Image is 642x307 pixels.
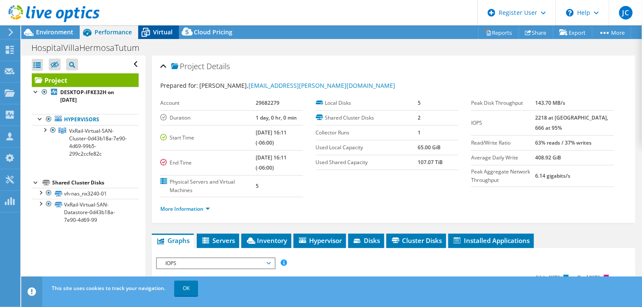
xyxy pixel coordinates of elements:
[194,28,232,36] span: Cloud Pricing
[32,199,139,225] a: VxRail-Virtual-SAN-Datastore-0d43b18a-7e90-4d69-99
[619,6,633,20] span: JC
[248,81,395,89] a: [EMAIL_ADDRESS][PERSON_NAME][DOMAIN_NAME]
[418,159,443,166] b: 107.07 TiB
[171,62,204,71] span: Project
[28,43,153,53] h1: HospitalVillaHermosaTutum
[471,153,535,162] label: Average Daily Write
[535,99,565,106] b: 143.70 MB/s
[578,274,600,280] text: Read IOPS
[160,159,256,167] label: End Time
[536,274,560,280] text: Write IOPS
[32,114,139,125] a: Hypervisors
[535,172,570,179] b: 6.14 gigabits/s
[471,99,535,107] label: Peak Disk Throughput
[153,28,173,36] span: Virtual
[156,236,190,245] span: Graphs
[418,114,421,121] b: 2
[553,26,592,39] a: Export
[471,167,535,184] label: Peak Aggregate Network Throughput
[32,188,139,199] a: vh-nas_nx3240-01
[316,143,418,152] label: Used Local Capacity
[471,119,535,127] label: IOPS
[160,114,256,122] label: Duration
[256,129,287,146] b: [DATE] 16:11 (-06:00)
[161,258,270,268] span: IOPS
[471,139,535,147] label: Read/Write Ratio
[32,125,139,159] a: VxRail-Virtual-SAN-Cluster-0d43b18a-7e90-4d69-99b5-299c2ccfe82c
[592,26,631,39] a: More
[298,236,342,245] span: Hypervisor
[535,154,561,161] b: 408.92 GiB
[52,285,165,292] span: This site uses cookies to track your navigation.
[160,134,256,142] label: Start Time
[256,99,279,106] b: 29682279
[52,178,139,188] div: Shared Cluster Disks
[391,236,442,245] span: Cluster Disks
[452,236,530,245] span: Installed Applications
[160,81,198,89] label: Prepared for:
[418,99,421,106] b: 5
[160,205,210,212] a: More Information
[160,178,256,195] label: Physical Servers and Virtual Machines
[256,182,259,190] b: 5
[201,236,235,245] span: Servers
[95,28,132,36] span: Performance
[478,26,519,39] a: Reports
[256,114,297,121] b: 1 day, 0 hr, 0 min
[418,144,441,151] b: 65.00 GiB
[32,87,139,106] a: DESKTOP-IFKE32H on [DATE]
[352,236,380,245] span: Disks
[519,26,553,39] a: Share
[32,73,139,87] a: Project
[207,61,230,71] span: Details
[566,9,574,17] svg: \n
[316,128,418,137] label: Collector Runs
[36,28,73,36] span: Environment
[535,139,592,146] b: 63% reads / 37% writes
[256,154,287,171] b: [DATE] 16:11 (-06:00)
[418,129,421,136] b: 1
[69,127,127,157] span: VxRail-Virtual-SAN-Cluster-0d43b18a-7e90-4d69-99b5-299c2ccfe82c
[316,114,418,122] label: Shared Cluster Disks
[246,236,287,245] span: Inventory
[174,281,198,296] a: OK
[316,99,418,107] label: Local Disks
[535,114,608,131] b: 2218 at [GEOGRAPHIC_DATA], 666 at 95%
[60,89,114,103] b: DESKTOP-IFKE32H on [DATE]
[316,158,418,167] label: Used Shared Capacity
[160,99,256,107] label: Account
[199,81,395,89] span: [PERSON_NAME],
